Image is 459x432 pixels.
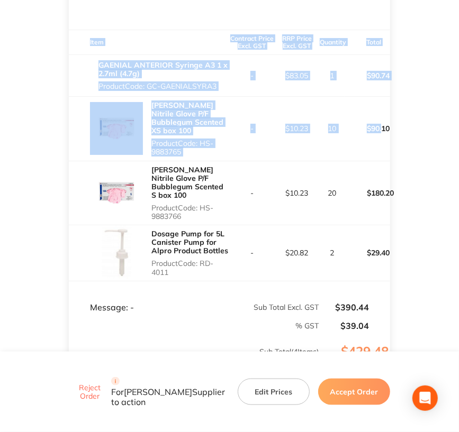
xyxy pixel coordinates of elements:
[346,63,390,88] p: $90.74
[275,249,319,257] p: $20.82
[346,116,390,141] p: $90.10
[69,30,229,55] th: Item
[274,30,319,55] th: RRP Price Excl. GST
[238,379,310,405] button: Edit Prices
[90,226,143,279] img: N2h2NHRiaA
[90,102,143,155] img: cjAyeXF4aA
[320,189,345,197] p: 20
[345,30,390,55] th: Total
[320,344,390,380] p: $429.48
[320,71,345,80] p: 1
[275,71,319,80] p: $83.05
[151,165,223,200] a: [PERSON_NAME] Nitrile Glove P/F Bubblegum Scented S box 100
[346,240,390,265] p: $29.40
[151,229,228,255] a: Dosage Pump for 5L Canister Pump for Alpro Product Bottles
[320,249,345,257] p: 2
[230,249,274,257] p: -
[230,71,274,80] p: -
[229,30,274,55] th: Contract Price Excl. GST
[69,347,319,377] p: Sub Total ( 4 Items)
[98,82,229,90] p: Product Code: GC-GAENIALSYRA3
[230,124,274,133] p: -
[346,180,390,206] p: $180.20
[69,321,319,330] p: % GST
[275,189,319,197] p: $10.23
[151,139,229,156] p: Product Code: HS-9883765
[151,259,229,276] p: Product Code: RD-4011
[69,281,229,312] td: Message: -
[151,100,223,135] a: [PERSON_NAME] Nitrile Glove P/F Bubblegum Scented XS box 100
[320,302,369,312] p: $390.44
[111,377,225,407] p: For [PERSON_NAME] Supplier to action
[230,189,274,197] p: -
[275,124,319,133] p: $10.23
[69,383,111,401] button: Reject Order
[98,60,228,78] a: GAENIAL ANTERIOR Syringe A3 1 x 2.7ml (4.7g)
[320,321,369,330] p: $39.04
[412,385,438,411] div: Open Intercom Messenger
[319,30,345,55] th: Quantity
[151,204,229,220] p: Product Code: HS-9883766
[318,379,390,405] button: Accept Order
[90,167,143,219] img: c3ltOHYzZw
[230,303,319,311] p: Sub Total Excl. GST
[320,124,345,133] p: 10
